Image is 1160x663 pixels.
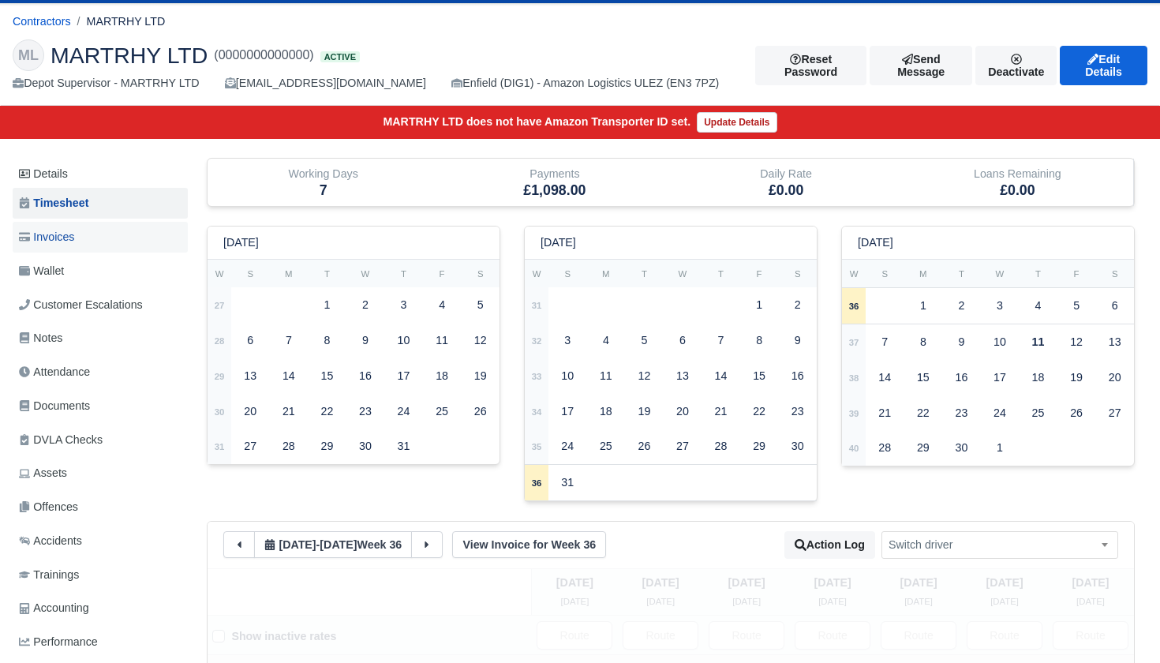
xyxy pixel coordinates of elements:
[19,194,88,212] span: Timesheet
[704,361,738,391] div: 14
[272,396,306,427] div: 21
[13,357,188,388] a: Attendance
[215,442,225,451] strong: 31
[602,269,609,279] small: M
[19,431,103,449] span: DVLA Checks
[234,361,268,391] div: 13
[310,431,344,462] div: 29
[401,269,406,279] small: T
[627,396,661,427] div: 19
[780,325,814,356] div: 9
[907,398,941,429] div: 22
[881,269,888,279] small: S
[704,431,738,462] div: 28
[13,188,188,219] a: Timesheet
[627,325,661,356] div: 5
[387,396,421,427] div: 24
[642,269,647,279] small: T
[387,361,421,391] div: 17
[13,391,188,421] a: Documents
[532,336,542,346] strong: 32
[743,431,776,462] div: 29
[666,396,700,427] div: 20
[215,269,224,279] small: W
[349,325,383,356] div: 9
[704,325,738,356] div: 7
[1032,335,1045,348] strong: 11
[451,74,719,92] div: Enfield (DIG1) - Amazon Logistics ULEZ (EN3 7PZ)
[13,425,188,455] a: DVLA Checks
[1060,362,1094,393] div: 19
[349,290,383,320] div: 2
[849,302,859,311] strong: 36
[975,46,1057,85] div: Deactivate
[743,290,776,320] div: 1
[780,290,814,320] div: 2
[219,182,427,199] h5: 7
[310,290,344,320] div: 1
[214,46,313,65] span: (0000000000000)
[19,262,64,280] span: Wallet
[1035,269,1041,279] small: T
[907,433,941,463] div: 29
[902,159,1134,206] div: Loans Remaining
[320,538,357,551] span: 4 days ago
[743,396,776,427] div: 22
[1098,362,1132,393] div: 20
[882,535,1117,555] span: Switch driver
[532,301,542,310] strong: 31
[666,325,700,356] div: 6
[849,338,859,347] strong: 37
[743,361,776,391] div: 15
[247,269,253,279] small: S
[463,361,497,391] div: 19
[208,159,439,206] div: Working Days
[1060,46,1147,85] a: Edit Details
[589,431,623,462] div: 25
[666,361,700,391] div: 13
[718,269,724,279] small: T
[452,531,606,558] a: View Invoice for Week 36
[1081,587,1160,663] iframe: Chat Widget
[533,269,541,279] small: W
[1060,398,1094,429] div: 26
[983,433,1017,463] div: 1
[881,531,1118,559] span: Switch driver
[945,398,979,429] div: 23
[945,290,979,321] div: 2
[1021,362,1055,393] div: 18
[589,361,623,391] div: 11
[757,269,762,279] small: F
[272,361,306,391] div: 14
[272,431,306,462] div: 28
[1098,327,1132,358] div: 13
[440,269,445,279] small: F
[19,498,78,516] span: Offences
[13,492,188,523] a: Offences
[13,256,188,287] a: Wallet
[234,431,268,462] div: 27
[996,269,1005,279] small: W
[755,46,866,85] button: Reset Password
[439,159,670,206] div: Payments
[13,290,188,320] a: Customer Escalations
[361,269,370,279] small: W
[784,531,875,559] button: Action Log
[907,362,941,393] div: 15
[1098,290,1132,321] div: 6
[868,362,902,393] div: 14
[349,361,383,391] div: 16
[13,593,188,624] a: Accounting
[279,538,316,551] span: 1 week ago
[564,269,571,279] small: S
[1112,269,1118,279] small: S
[463,290,497,320] div: 5
[983,398,1017,429] div: 24
[19,599,89,617] span: Accounting
[627,431,661,462] div: 26
[945,433,979,463] div: 30
[13,323,188,354] a: Notes
[234,396,268,427] div: 20
[223,236,259,249] h6: [DATE]
[780,361,814,391] div: 16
